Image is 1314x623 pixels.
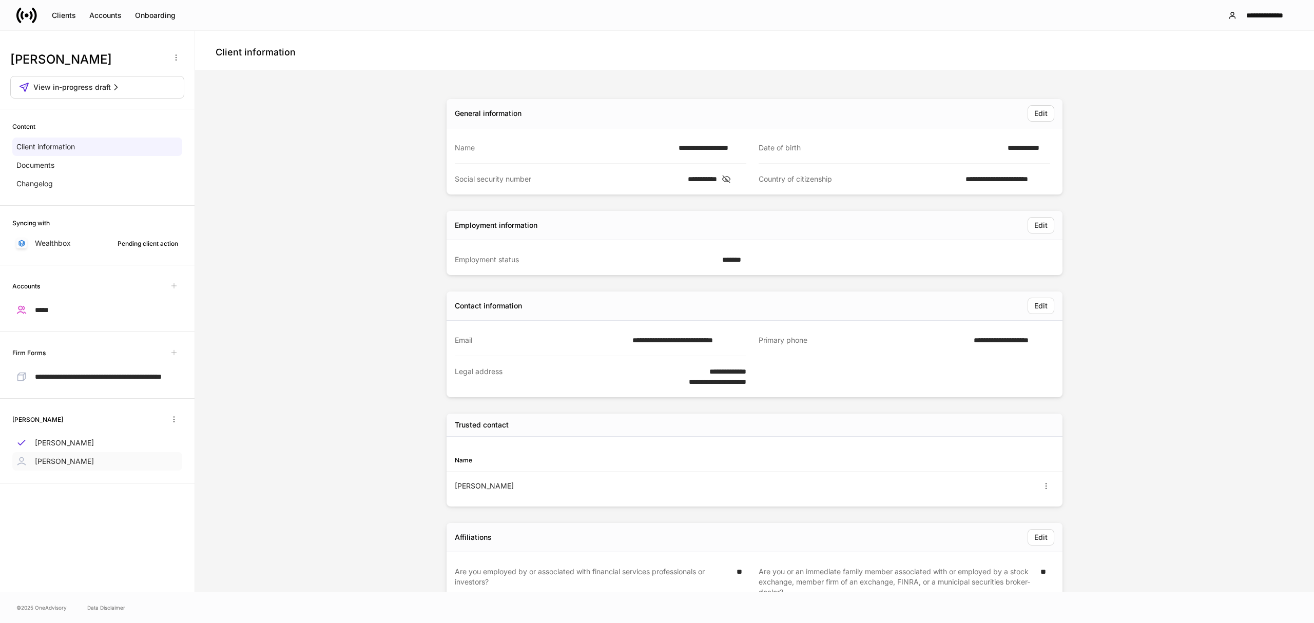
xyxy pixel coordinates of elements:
[1034,220,1048,230] div: Edit
[16,179,53,189] p: Changelog
[35,456,94,466] p: [PERSON_NAME]
[759,143,1001,153] div: Date of birth
[455,108,521,119] div: General information
[128,7,182,24] button: Onboarding
[1034,532,1048,542] div: Edit
[10,51,164,68] h3: [PERSON_NAME]
[16,142,75,152] p: Client information
[455,532,492,542] div: Affiliations
[166,278,182,294] span: Unavailable with outstanding requests for information
[455,420,509,430] h5: Trusted contact
[455,301,522,311] div: Contact information
[10,76,184,99] button: View in-progress draft
[12,174,182,193] a: Changelog
[455,567,730,597] div: Are you employed by or associated with financial services professionals or investors?
[759,174,959,184] div: Country of citizenship
[455,455,755,465] div: Name
[12,434,182,452] a: [PERSON_NAME]
[12,156,182,174] a: Documents
[135,10,176,21] div: Onboarding
[12,234,182,252] a: WealthboxPending client action
[89,10,122,21] div: Accounts
[12,415,63,424] h6: [PERSON_NAME]
[12,122,35,131] h6: Content
[12,281,40,291] h6: Accounts
[1028,105,1054,122] button: Edit
[455,220,537,230] div: Employment information
[455,174,682,184] div: Social security number
[455,481,755,491] div: [PERSON_NAME]
[16,603,67,612] span: © 2025 OneAdvisory
[83,7,128,24] button: Accounts
[16,160,54,170] p: Documents
[216,46,296,59] h4: Client information
[759,335,968,346] div: Primary phone
[45,7,83,24] button: Clients
[166,344,182,361] span: Unavailable with outstanding requests for information
[12,218,50,228] h6: Syncing with
[33,82,111,92] span: View in-progress draft
[87,603,125,612] a: Data Disclaimer
[455,335,626,345] div: Email
[455,143,672,153] div: Name
[1028,529,1054,546] button: Edit
[455,366,658,387] div: Legal address
[455,255,716,265] div: Employment status
[35,238,71,248] p: Wealthbox
[118,239,178,248] div: Pending client action
[12,348,46,358] h6: Firm Forms
[12,138,182,156] a: Client information
[1034,108,1048,119] div: Edit
[12,452,182,471] a: [PERSON_NAME]
[759,567,1034,597] div: Are you or an immediate family member associated with or employed by a stock exchange, member fir...
[1028,298,1054,314] button: Edit
[1028,217,1054,233] button: Edit
[52,10,76,21] div: Clients
[35,438,94,448] p: [PERSON_NAME]
[1034,301,1048,311] div: Edit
